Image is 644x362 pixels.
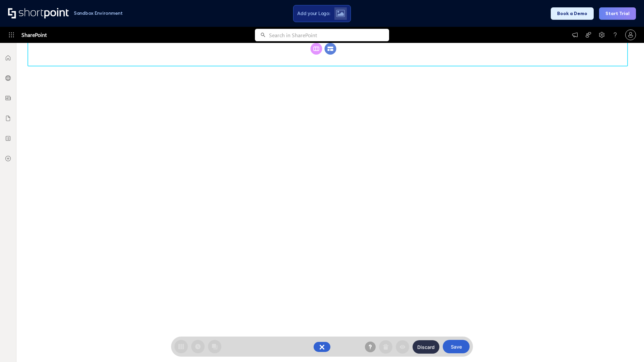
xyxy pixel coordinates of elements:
button: Discard [413,340,439,354]
h1: Sandbox Environment [74,11,123,15]
input: Search in SharePoint [269,29,389,41]
img: Upload logo [336,10,345,17]
span: SharePoint [21,27,47,43]
button: Book a Demo [551,7,594,20]
button: Start Trial [599,7,636,20]
span: Add your Logo: [297,10,330,16]
iframe: Chat Widget [610,330,644,362]
button: Save [443,340,470,353]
